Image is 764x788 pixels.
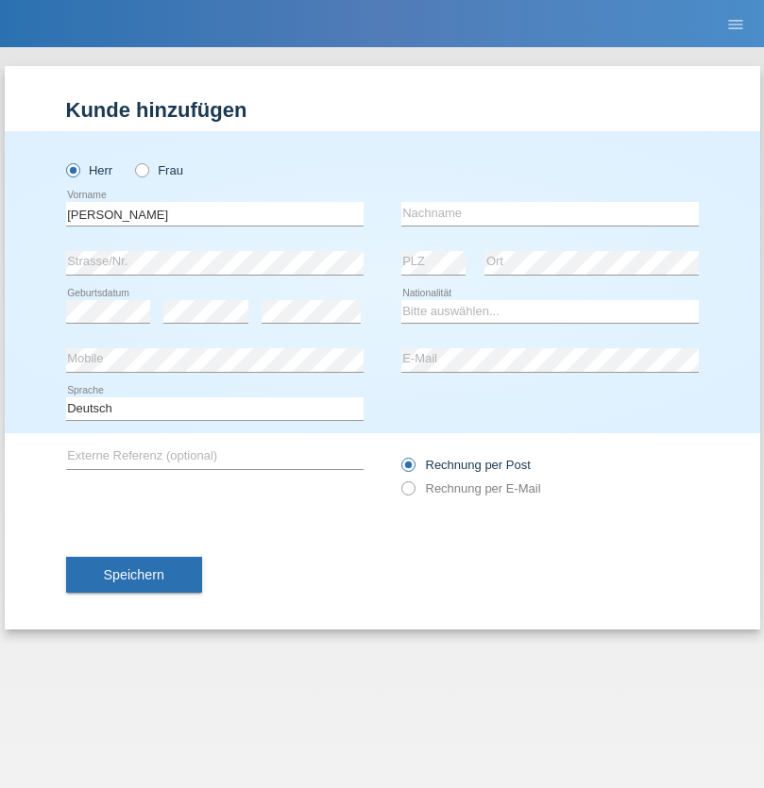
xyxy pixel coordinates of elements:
[66,163,78,176] input: Herr
[726,15,745,34] i: menu
[66,163,113,177] label: Herr
[401,458,531,472] label: Rechnung per Post
[717,18,755,29] a: menu
[135,163,183,177] label: Frau
[135,163,147,176] input: Frau
[104,567,164,582] span: Speichern
[401,481,414,505] input: Rechnung per E-Mail
[66,557,202,593] button: Speichern
[401,481,541,495] label: Rechnung per E-Mail
[66,98,699,122] h1: Kunde hinzufügen
[401,458,414,481] input: Rechnung per Post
